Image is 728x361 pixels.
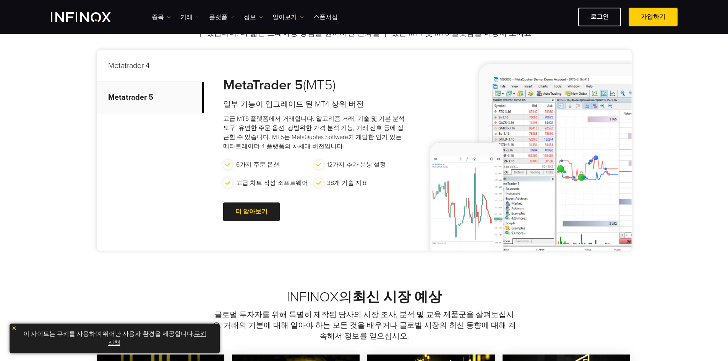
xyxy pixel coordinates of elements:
[11,325,17,331] img: yellow close icon
[97,50,204,82] p: Metatrader 4
[223,202,280,221] a: 더 알아보기
[209,13,234,22] a: 플랫폼
[578,8,621,26] a: 로그인
[244,13,263,22] a: 정보
[152,13,171,22] a: 종목
[51,12,129,22] a: INFINOX Logo
[236,160,279,169] p: 6가지 주문 옵션
[236,178,308,188] p: 고급 차트 작성 소프트웨어
[629,8,678,26] a: 가입하기
[223,99,405,110] h4: 일부 기능이 업그레이드 된 MT4 상위 버전
[352,289,442,305] strong: 최신 시장 예상
[272,13,304,22] a: 알아보기
[13,327,216,350] p: 이 사이트는 쿠키를 사용하여 뛰어난 사용자 환경을 제공합니다. .
[97,289,632,306] h2: INFINOX의
[313,13,338,22] a: 스폰서십
[327,160,386,169] p: 12가지 추가 분봉 설정
[210,309,518,342] p: 글로벌 투자자를 위해 특별히 제작된 당사의 시장 조사, 분석 및 교육 제품군을 살펴보십시오. 거래의 기본에 대해 알아야 하는 모든 것을 배우거나 글로벌 시장의 최신 동향에 대...
[223,114,405,151] p: 고급 MT5 플랫폼에서 거래합니다. 알고리즘 거래, 기술 및 기본 분석 도구, 유연한 주문 옵션, 광범위한 가격 분석 기능, 거래 신호 등에 접근할 수 있습니다. MT5는 M...
[223,77,303,93] strong: MetaTrader 5
[97,82,204,113] p: Metatrader 5
[327,178,368,188] p: 38개 기술 지표
[223,77,405,94] h3: (MT5)
[180,13,199,22] a: 거래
